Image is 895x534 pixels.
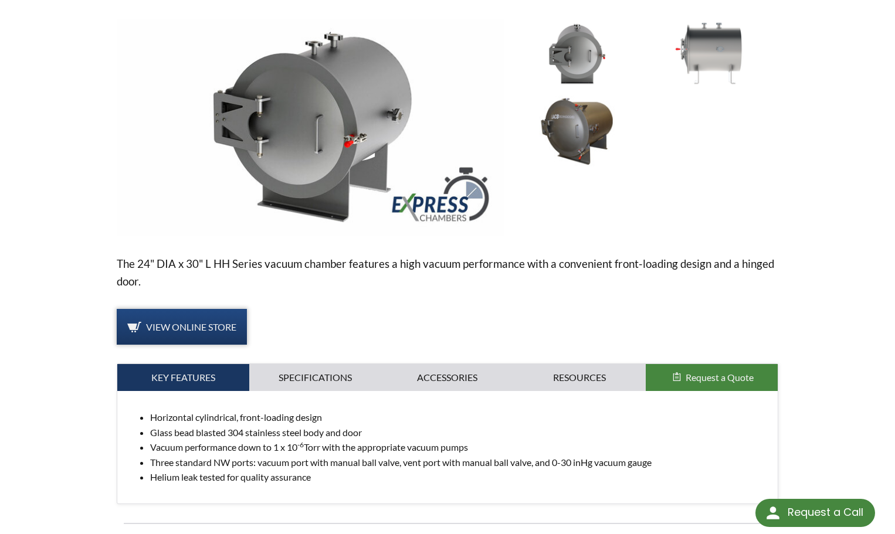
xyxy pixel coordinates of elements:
img: LVC2430-3312-HH Horizontal Vacuum Chamber, right side angle view [514,96,640,166]
a: Accessories [381,364,513,391]
li: Glass bead blasted 304 stainless steel body and door [150,425,768,440]
span: View Online Store [146,321,236,332]
div: Request a Call [788,499,863,526]
li: Helium leak tested for quality assurance [150,470,768,485]
img: LVC2430-3312-HH Horizontal Express Chamber, angled view [117,19,504,236]
img: round button [764,504,782,522]
li: Vacuum performance down to 1 x 10 Torr with the appropriate vacuum pumps [150,440,768,455]
li: Horizontal cylindrical, front-loading design [150,410,768,425]
a: Key Features [117,364,249,391]
sup: -6 [297,440,304,449]
p: The 24" DIA x 30" L HH Series vacuum chamber features a high vacuum performance with a convenient... [117,255,778,290]
a: Resources [514,364,646,391]
li: Three standard NW ports: vacuum port with manual ball valve, vent port with manual ball valve, an... [150,455,768,470]
span: Request a Quote [686,372,754,383]
a: View Online Store [117,309,247,345]
img: LVC2430-3312-HH Horizontal Vacuum Chamber, side view [646,19,772,90]
div: Request a Call [755,499,875,527]
img: LVC2430-3312-HH Horizontal Vacuum Chamber with Hinged Door, front view [514,19,640,90]
button: Request a Quote [646,364,778,391]
a: Specifications [249,364,381,391]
